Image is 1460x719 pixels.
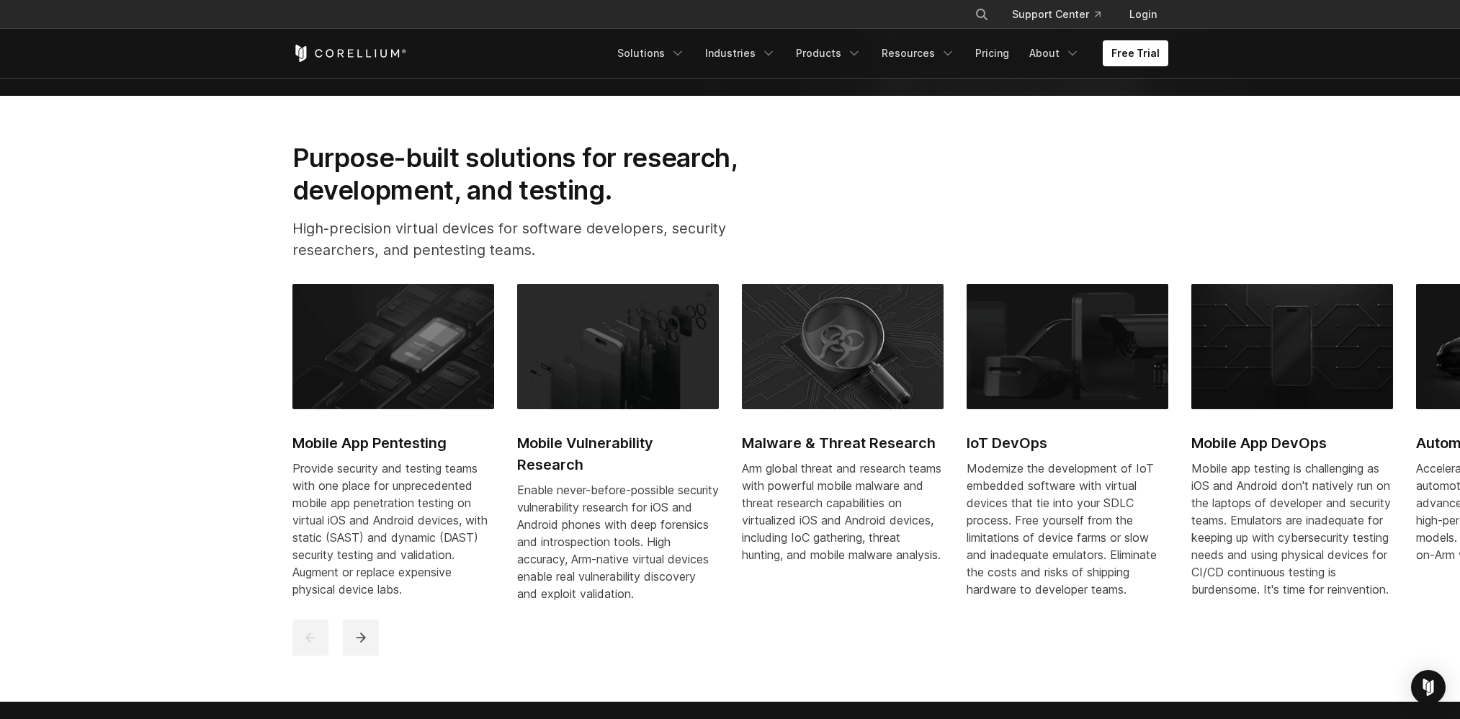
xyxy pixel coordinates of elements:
[292,460,494,598] div: Provide security and testing teams with one place for unprecedented mobile app penetration testin...
[1191,432,1393,454] h2: Mobile App DevOps
[1191,284,1393,409] img: Mobile App DevOps
[742,460,944,563] div: Arm global threat and research teams with powerful mobile malware and threat research capabilitie...
[873,40,964,66] a: Resources
[742,284,944,581] a: Malware & Threat Research Malware & Threat Research Arm global threat and research teams with pow...
[517,284,719,409] img: Mobile Vulnerability Research
[517,481,719,602] div: Enable never-before-possible security vulnerability research for iOS and Android phones with deep...
[292,284,494,409] img: Mobile App Pentesting
[292,45,407,62] a: Corellium Home
[967,40,1018,66] a: Pricing
[292,432,494,454] h2: Mobile App Pentesting
[517,284,719,620] a: Mobile Vulnerability Research Mobile Vulnerability Research Enable never-before-possible security...
[1000,1,1112,27] a: Support Center
[292,284,494,615] a: Mobile App Pentesting Mobile App Pentesting Provide security and testing teams with one place for...
[1411,670,1446,705] div: Open Intercom Messenger
[517,432,719,475] h2: Mobile Vulnerability Research
[742,284,944,409] img: Malware & Threat Research
[292,218,784,261] p: High-precision virtual devices for software developers, security researchers, and pentesting teams.
[967,432,1168,454] h2: IoT DevOps
[609,40,1168,66] div: Navigation Menu
[1021,40,1088,66] a: About
[697,40,784,66] a: Industries
[1118,1,1168,27] a: Login
[969,1,995,27] button: Search
[957,1,1168,27] div: Navigation Menu
[742,432,944,454] h2: Malware & Threat Research
[967,460,1168,598] div: Modernize the development of IoT embedded software with virtual devices that tie into your SDLC p...
[292,142,784,206] h2: Purpose-built solutions for research, development, and testing.
[787,40,870,66] a: Products
[609,40,694,66] a: Solutions
[292,620,328,656] button: previous
[967,284,1168,409] img: IoT DevOps
[967,284,1168,615] a: IoT DevOps IoT DevOps Modernize the development of IoT embedded software with virtual devices tha...
[343,620,379,656] button: next
[1191,460,1393,598] div: Mobile app testing is challenging as iOS and Android don't natively run on the laptops of develop...
[1103,40,1168,66] a: Free Trial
